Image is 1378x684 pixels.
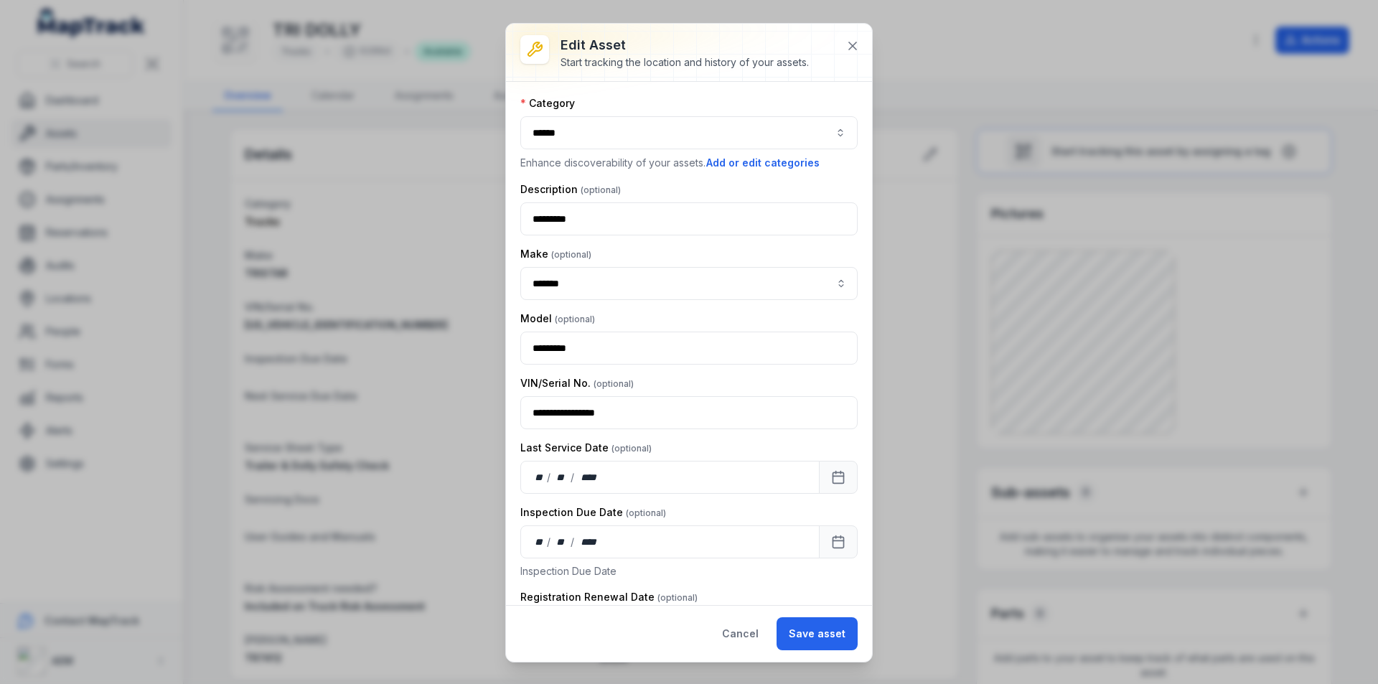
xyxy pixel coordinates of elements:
[576,535,602,549] div: year,
[576,470,602,484] div: year,
[777,617,858,650] button: Save asset
[520,182,621,197] label: Description
[710,617,771,650] button: Cancel
[520,564,858,578] p: Inspection Due Date
[571,535,576,549] div: /
[520,247,591,261] label: Make
[819,461,858,494] button: Calendar
[520,441,652,455] label: Last Service Date
[520,155,858,171] p: Enhance discoverability of your assets.
[520,505,666,520] label: Inspection Due Date
[533,470,547,484] div: day,
[552,535,571,549] div: month,
[547,535,552,549] div: /
[706,155,820,171] button: Add or edit categories
[533,535,547,549] div: day,
[520,376,634,390] label: VIN/Serial No.
[561,55,809,70] div: Start tracking the location and history of your assets.
[520,96,575,111] label: Category
[520,311,595,326] label: Model
[561,35,809,55] h3: Edit asset
[520,267,858,300] input: asset-edit:cf[8261eee4-602e-4976-b39b-47b762924e3f]-label
[520,590,698,604] label: Registration Renewal Date
[571,470,576,484] div: /
[552,470,571,484] div: month,
[819,525,858,558] button: Calendar
[547,470,552,484] div: /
